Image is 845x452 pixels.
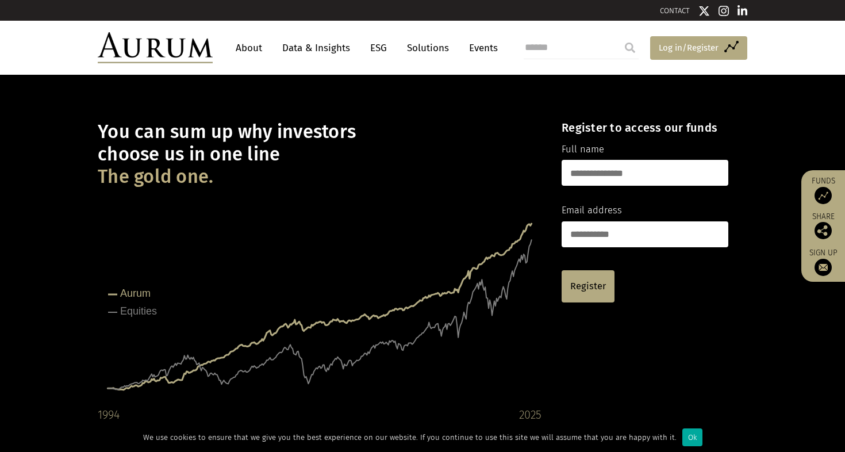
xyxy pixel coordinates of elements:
a: About [230,37,268,59]
div: 2025 [519,405,541,424]
img: Share this post [815,222,832,239]
a: Solutions [401,37,455,59]
label: Email address [562,203,622,218]
a: Funds [807,176,839,204]
label: Full name [562,142,604,157]
img: Instagram icon [719,5,729,17]
a: Sign up [807,248,839,276]
div: 1994 [98,405,120,424]
div: Share [807,213,839,239]
a: Data & Insights [276,37,356,59]
tspan: Equities [120,305,157,317]
h1: You can sum up why investors choose us in one line [98,121,541,188]
h4: Register to access our funds [562,121,728,135]
img: Aurum [98,32,213,63]
img: Linkedin icon [738,5,748,17]
a: CONTACT [660,6,690,15]
a: Register [562,270,614,302]
img: Twitter icon [698,5,710,17]
input: Submit [619,36,642,59]
span: Log in/Register [659,41,719,55]
a: Events [463,37,498,59]
img: Sign up to our newsletter [815,259,832,276]
a: ESG [364,37,393,59]
img: Access Funds [815,187,832,204]
tspan: Aurum [120,288,151,299]
span: The gold one. [98,166,213,188]
div: Ok [682,428,702,446]
a: Log in/Register [650,36,747,60]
